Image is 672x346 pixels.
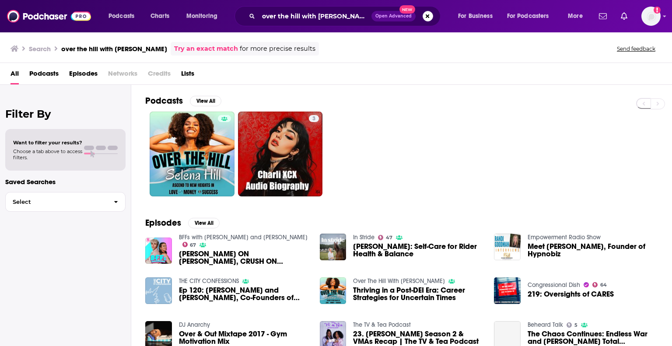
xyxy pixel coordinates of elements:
[102,9,146,23] button: open menu
[600,283,607,287] span: 64
[507,10,549,22] span: For Podcasters
[145,277,172,304] img: Ep 120: Hilla Narov and Samantha Woolf, Co-Founders of Official Partner- Challenges and Lessons a...
[562,9,594,23] button: open menu
[528,321,563,329] a: Beheard Talk
[309,115,319,122] a: 3
[528,243,658,258] span: Meet [PERSON_NAME], Founder of Hypnobiz
[375,14,412,18] span: Open Advanced
[641,7,661,26] button: Show profile menu
[501,9,562,23] button: open menu
[353,287,483,301] a: Thriving in a Post-DEI Era: Career Strategies for Uncertain Times
[145,95,221,106] a: PodcastsView All
[6,199,107,205] span: Select
[528,290,614,298] a: 219: Oversights of CARES
[458,10,493,22] span: For Business
[641,7,661,26] span: Logged in as GregKubie
[150,10,169,22] span: Charts
[145,217,220,228] a: EpisodesView All
[179,287,309,301] a: Ep 120: Hilla Narov and Samantha Woolf, Co-Founders of Official Partner- Challenges and Lessons a...
[5,178,126,186] p: Saved Searches
[145,9,175,23] a: Charts
[179,277,239,285] a: THE CITY CONFESSIONS
[592,282,607,287] a: 64
[181,66,194,84] a: Lists
[179,287,309,301] span: Ep 120: [PERSON_NAME] and [PERSON_NAME], Co-Founders of Official Partner- Challenges and Lessons ...
[528,234,601,241] a: Empowerment Radio Show
[528,281,580,289] a: Congressional Dish
[145,238,172,264] img: BRECKIE HILL ON LIVVY DUNNE BEEF, CRUSH ON JOSH RICHARDS, AND BIG ANNOUNCEMENT — BFFs EP. 122
[353,243,483,258] a: Selena O’Hanlon: Self-Care for Rider Health & Balance
[617,9,631,24] a: Show notifications dropdown
[568,10,583,22] span: More
[61,45,167,53] h3: over the hill with [PERSON_NAME]
[188,218,220,228] button: View All
[179,321,210,329] a: DJ Anarchy
[353,234,374,241] a: In Stride
[13,140,82,146] span: Want to filter your results?
[182,242,196,247] a: 67
[353,321,411,329] a: The TV & Tea Podcast
[452,9,504,23] button: open menu
[353,243,483,258] span: [PERSON_NAME]: Self-Care for Rider Health & Balance
[5,192,126,212] button: Select
[528,243,658,258] a: Meet Selena D Valentine, Founder of Hypnobiz
[5,108,126,120] h2: Filter By
[353,277,445,285] a: Over The Hill With Selena Hill
[148,66,171,84] span: Credits
[179,250,309,265] a: BRECKIE HILL ON LIVVY DUNNE BEEF, CRUSH ON JOSH RICHARDS, AND BIG ANNOUNCEMENT — BFFs EP. 122
[108,66,137,84] span: Networks
[312,115,315,123] span: 3
[145,217,181,228] h2: Episodes
[353,330,483,345] a: 23. Hanna Season 2 & VMAs Recap | The TV & Tea Podcast
[259,9,371,23] input: Search podcasts, credits, & more...
[179,234,308,241] a: BFFs with Josh Richards and Brianna Chickenfry
[386,236,392,240] span: 47
[371,11,416,21] button: Open AdvancedNew
[186,10,217,22] span: Monitoring
[190,243,196,247] span: 67
[10,66,19,84] a: All
[595,9,610,24] a: Show notifications dropdown
[320,234,346,260] img: Selena O’Hanlon: Self-Care for Rider Health & Balance
[494,234,521,260] img: Meet Selena D Valentine, Founder of Hypnobiz
[108,10,134,22] span: Podcasts
[243,6,449,26] div: Search podcasts, credits, & more...
[174,44,238,54] a: Try an exact match
[353,330,483,345] span: 23. [PERSON_NAME] Season 2 & VMAs Recap | The TV & Tea Podcast
[145,95,183,106] h2: Podcasts
[320,277,346,304] img: Thriving in a Post-DEI Era: Career Strategies for Uncertain Times
[528,330,658,345] span: The Chaos Continues: Endless War and [PERSON_NAME] Total Dysfunction
[13,148,82,161] span: Choose a tab above to access filters.
[29,66,59,84] a: Podcasts
[654,7,661,14] svg: Add a profile image
[238,112,323,196] a: 3
[614,45,658,52] button: Send feedback
[190,96,221,106] button: View All
[574,323,577,327] span: 5
[180,9,229,23] button: open menu
[494,277,521,304] img: 219: Oversights of CARES
[179,330,309,345] a: Over & Out Mixtape 2017 - Gym Motivation Mix
[567,322,577,328] a: 5
[179,250,309,265] span: [PERSON_NAME] ON [PERSON_NAME], CRUSH ON [PERSON_NAME], AND [PERSON_NAME] ANNOUNCEMENT — BFFs EP....
[69,66,98,84] a: Episodes
[399,5,415,14] span: New
[29,45,51,53] h3: Search
[7,8,91,24] a: Podchaser - Follow, Share and Rate Podcasts
[528,330,658,345] a: The Chaos Continues: Endless War and Trump’s Total Dysfunction
[378,235,392,240] a: 47
[240,44,315,54] span: for more precise results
